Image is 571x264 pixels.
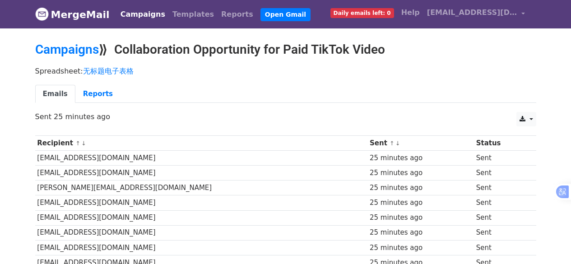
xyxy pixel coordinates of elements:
[218,5,257,23] a: Reports
[260,8,311,21] a: Open Gmail
[370,153,472,163] div: 25 minutes ago
[83,67,134,75] a: 无标题电子表格
[367,136,474,151] th: Sent
[35,195,368,210] td: [EMAIL_ADDRESS][DOMAIN_NAME]
[35,42,536,57] h2: ⟫ Collaboration Opportunity for Paid TikTok Video
[474,166,528,181] td: Sent
[474,181,528,195] td: Sent
[370,183,472,193] div: 25 minutes ago
[427,7,517,18] span: [EMAIL_ADDRESS][DOMAIN_NAME]
[75,85,121,103] a: Reports
[35,181,368,195] td: [PERSON_NAME][EMAIL_ADDRESS][DOMAIN_NAME]
[474,225,528,240] td: Sent
[35,5,110,24] a: MergeMail
[35,42,99,57] a: Campaigns
[370,198,472,208] div: 25 minutes ago
[81,140,86,147] a: ↓
[370,243,472,253] div: 25 minutes ago
[474,195,528,210] td: Sent
[395,140,400,147] a: ↓
[35,225,368,240] td: [EMAIL_ADDRESS][DOMAIN_NAME]
[35,112,536,121] p: Sent 25 minutes ago
[35,151,368,166] td: [EMAIL_ADDRESS][DOMAIN_NAME]
[35,166,368,181] td: [EMAIL_ADDRESS][DOMAIN_NAME]
[169,5,218,23] a: Templates
[474,210,528,225] td: Sent
[35,85,75,103] a: Emails
[330,8,394,18] span: Daily emails left: 0
[398,4,423,22] a: Help
[35,7,49,21] img: MergeMail logo
[390,140,395,147] a: ↑
[423,4,529,25] a: [EMAIL_ADDRESS][DOMAIN_NAME]
[370,213,472,223] div: 25 minutes ago
[35,240,368,255] td: [EMAIL_ADDRESS][DOMAIN_NAME]
[370,227,472,238] div: 25 minutes ago
[35,136,368,151] th: Recipient
[327,4,398,22] a: Daily emails left: 0
[35,66,536,76] p: Spreadsheet:
[474,151,528,166] td: Sent
[117,5,169,23] a: Campaigns
[35,210,368,225] td: [EMAIL_ADDRESS][DOMAIN_NAME]
[474,136,528,151] th: Status
[75,140,80,147] a: ↑
[474,240,528,255] td: Sent
[370,168,472,178] div: 25 minutes ago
